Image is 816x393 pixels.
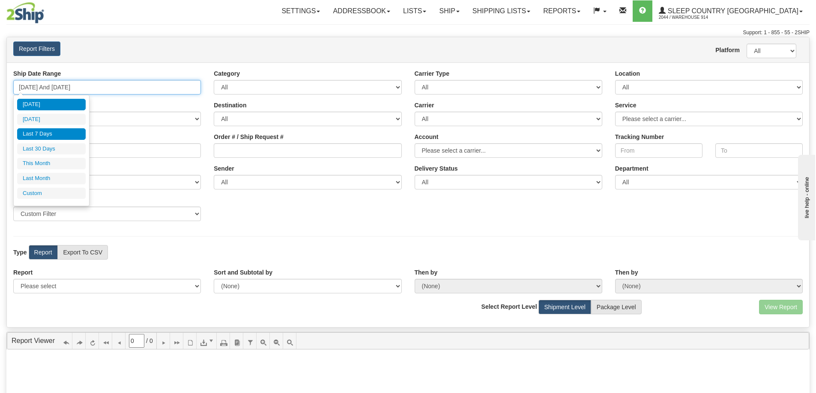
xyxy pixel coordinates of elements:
[397,0,433,22] a: Lists
[615,101,637,109] label: Service
[615,164,649,173] label: Department
[275,0,326,22] a: Settings
[17,188,86,199] li: Custom
[415,133,439,141] label: Account
[214,69,240,78] label: Category
[214,101,246,109] label: Destination
[415,268,438,277] label: Then by
[415,101,434,109] label: Carrier
[214,164,234,173] label: Sender
[666,7,798,15] span: Sleep Country [GEOGRAPHIC_DATA]
[6,7,79,14] div: live help - online
[13,41,60,56] button: Report Filters
[659,13,723,22] span: 2044 / Warehouse 914
[17,158,86,169] li: This Month
[13,268,33,277] label: Report
[615,143,702,158] input: From
[591,300,642,314] label: Package Level
[796,153,815,240] iframe: chat widget
[652,0,809,22] a: Sleep Country [GEOGRAPHIC_DATA] 2044 / Warehouse 914
[326,0,397,22] a: Addressbook
[481,302,537,311] label: Select Report Level
[214,268,272,277] label: Sort and Subtotal by
[433,0,466,22] a: Ship
[17,173,86,184] li: Last Month
[146,337,148,345] span: /
[715,143,803,158] input: To
[149,337,153,345] span: 0
[415,164,458,173] label: Please ensure data set in report has been RECENTLY tracked from your Shipment History
[13,248,27,257] label: Type
[415,175,602,189] select: Please ensure data set in report has been RECENTLY tracked from your Shipment History
[715,46,734,54] label: Platform
[17,143,86,155] li: Last 30 Days
[17,128,86,140] li: Last 7 Days
[17,114,86,125] li: [DATE]
[615,268,638,277] label: Then by
[6,29,810,36] div: Support: 1 - 855 - 55 - 2SHIP
[415,69,449,78] label: Carrier Type
[759,300,803,314] button: View Report
[57,245,108,260] label: Export To CSV
[615,133,664,141] label: Tracking Number
[29,245,58,260] label: Report
[17,99,86,110] li: [DATE]
[615,69,640,78] label: Location
[6,2,44,24] img: logo2044.jpg
[214,133,284,141] label: Order # / Ship Request #
[12,337,55,344] a: Report Viewer
[13,69,61,78] label: Ship Date Range
[537,0,587,22] a: Reports
[466,0,537,22] a: Shipping lists
[538,300,591,314] label: Shipment Level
